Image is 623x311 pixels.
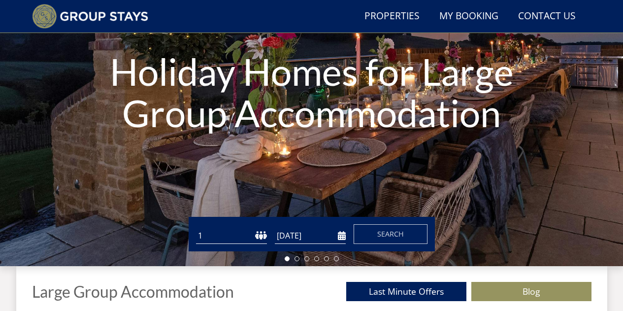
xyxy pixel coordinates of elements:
img: Group Stays [32,4,149,29]
button: Search [354,224,427,244]
h1: Holiday Homes for Large Group Accommodation [94,31,530,153]
a: Last Minute Offers [346,282,466,301]
input: Arrival Date [275,228,346,244]
span: Search [377,229,404,239]
a: Contact Us [514,5,580,28]
a: My Booking [435,5,502,28]
a: Blog [471,282,591,301]
h1: Large Group Accommodation [32,283,234,300]
a: Properties [361,5,424,28]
